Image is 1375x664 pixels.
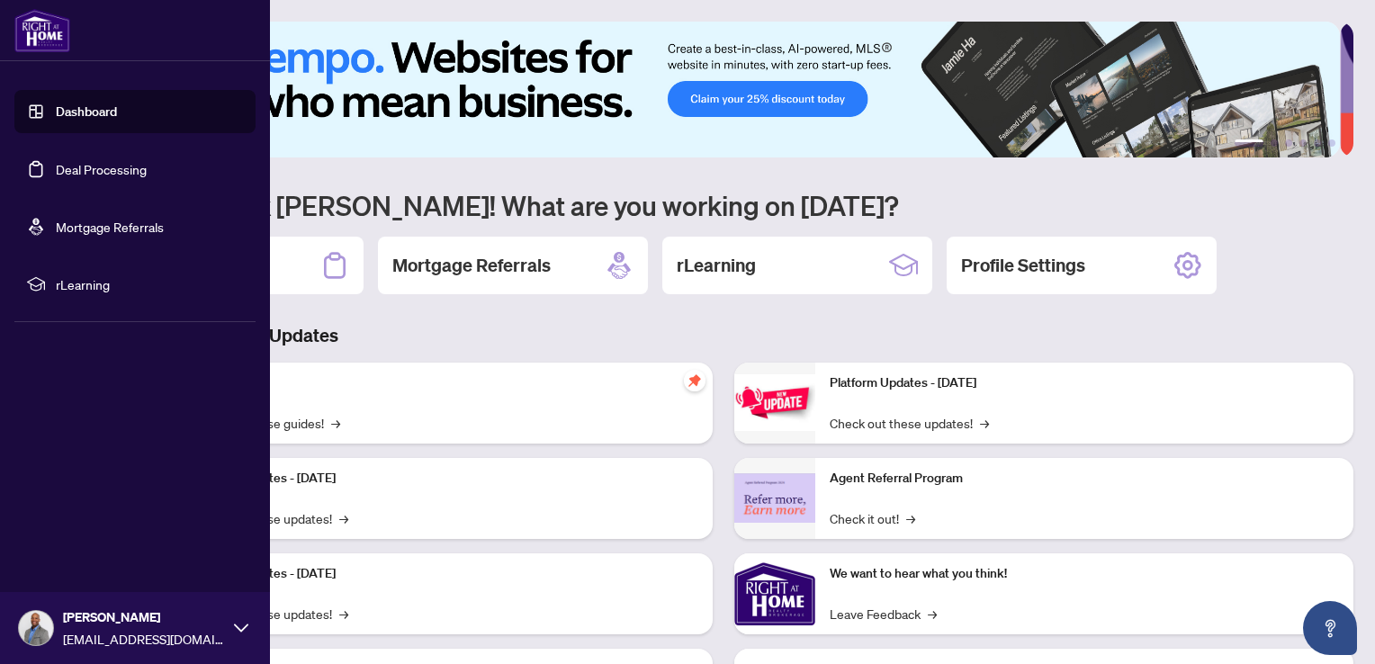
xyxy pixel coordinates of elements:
img: Agent Referral Program [734,473,815,523]
button: 6 [1328,139,1335,147]
span: → [339,604,348,624]
h3: Brokerage & Industry Updates [94,323,1353,348]
button: 3 [1285,139,1292,147]
button: Open asap [1303,601,1357,655]
span: rLearning [56,274,243,294]
button: 1 [1235,139,1263,147]
button: 2 [1271,139,1278,147]
h2: rLearning [677,253,756,278]
a: Check it out!→ [830,508,915,528]
p: Agent Referral Program [830,469,1339,489]
span: → [339,508,348,528]
p: Platform Updates - [DATE] [830,373,1339,393]
img: Platform Updates - June 23, 2025 [734,374,815,431]
a: Check out these updates!→ [830,413,989,433]
h2: Mortgage Referrals [392,253,551,278]
span: → [980,413,989,433]
span: → [928,604,937,624]
a: Dashboard [56,103,117,120]
img: Slide 0 [94,22,1340,157]
img: logo [14,9,70,52]
h2: Profile Settings [961,253,1085,278]
span: → [331,413,340,433]
p: We want to hear what you think! [830,564,1339,584]
button: 5 [1314,139,1321,147]
span: [PERSON_NAME] [63,607,225,627]
span: [EMAIL_ADDRESS][DOMAIN_NAME] [63,629,225,649]
a: Deal Processing [56,161,147,177]
img: Profile Icon [19,611,53,645]
a: Mortgage Referrals [56,219,164,235]
a: Leave Feedback→ [830,604,937,624]
span: pushpin [684,370,705,391]
img: We want to hear what you think! [734,553,815,634]
p: Platform Updates - [DATE] [189,564,698,584]
span: → [906,508,915,528]
button: 4 [1299,139,1307,147]
h1: Welcome back [PERSON_NAME]! What are you working on [DATE]? [94,188,1353,222]
p: Self-Help [189,373,698,393]
p: Platform Updates - [DATE] [189,469,698,489]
